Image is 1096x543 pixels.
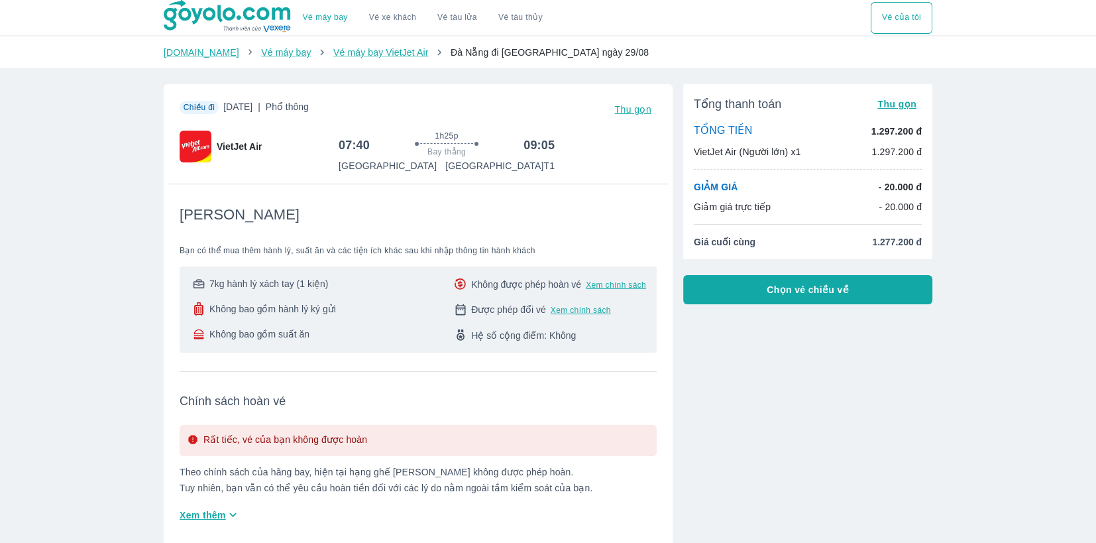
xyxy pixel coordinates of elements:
[427,2,488,34] a: Vé tàu lửa
[258,101,260,112] span: |
[767,283,849,296] span: Chọn vé chiều về
[174,504,245,526] button: Xem thêm
[879,180,922,194] p: - 20.000 đ
[203,433,367,448] p: Rất tiếc, vé của bạn không được hoàn
[427,147,466,157] span: Bay thẳng
[435,131,458,141] span: 1h25p
[614,104,651,115] span: Thu gọn
[164,46,932,59] nav: breadcrumb
[339,137,370,153] h6: 07:40
[261,47,311,58] a: Vé máy bay
[266,101,309,112] span: Phổ thông
[877,99,916,109] span: Thu gọn
[339,159,437,172] p: [GEOGRAPHIC_DATA]
[180,509,226,522] span: Xem thêm
[683,275,932,304] button: Chọn vé chiều về
[471,278,581,291] span: Không được phép hoàn vé
[303,13,348,23] a: Vé máy bay
[871,145,922,158] p: 1.297.200 đ
[223,100,309,119] span: [DATE]
[609,100,657,119] button: Thu gọn
[694,145,800,158] p: VietJet Air (Người lớn) x1
[694,235,755,249] span: Giá cuối cùng
[209,328,309,341] span: Không bao gồm suất ăn
[551,305,611,316] button: Xem chính sách
[871,2,932,34] button: Vé của tôi
[292,2,553,34] div: choose transportation mode
[180,245,657,256] span: Bạn có thể mua thêm hành lý, suất ăn và các tiện ích khác sau khi nhập thông tin hành khách
[451,47,649,58] span: Đà Nẵng đi [GEOGRAPHIC_DATA] ngày 29/08
[871,125,922,138] p: 1.297.200 đ
[471,329,576,342] span: Hệ số cộng điểm: Không
[180,393,657,409] span: Chính sách hoàn vé
[872,95,922,113] button: Thu gọn
[871,2,932,34] div: choose transportation mode
[879,200,922,213] p: - 20.000 đ
[523,137,555,153] h6: 09:05
[333,47,428,58] a: Vé máy bay VietJet Air
[694,96,781,112] span: Tổng thanh toán
[164,47,239,58] a: [DOMAIN_NAME]
[180,206,300,224] span: [PERSON_NAME]
[471,303,546,316] span: Được phép đổi vé
[184,103,215,112] span: Chiều đi
[209,277,328,290] span: 7kg hành lý xách tay (1 kiện)
[180,467,657,493] p: Theo chính sách của hãng bay, hiện tại hạng ghế [PERSON_NAME] không được phép hoàn. Tuy nhiên, bạ...
[694,124,752,139] p: TỔNG TIỀN
[872,235,922,249] span: 1.277.200 đ
[694,200,771,213] p: Giảm giá trực tiếp
[369,13,416,23] a: Vé xe khách
[586,280,646,290] button: Xem chính sách
[694,180,738,194] p: GIẢM GIÁ
[209,302,336,316] span: Không bao gồm hành lý ký gửi
[217,140,262,153] span: VietJet Air
[445,159,555,172] p: [GEOGRAPHIC_DATA] T1
[488,2,553,34] button: Vé tàu thủy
